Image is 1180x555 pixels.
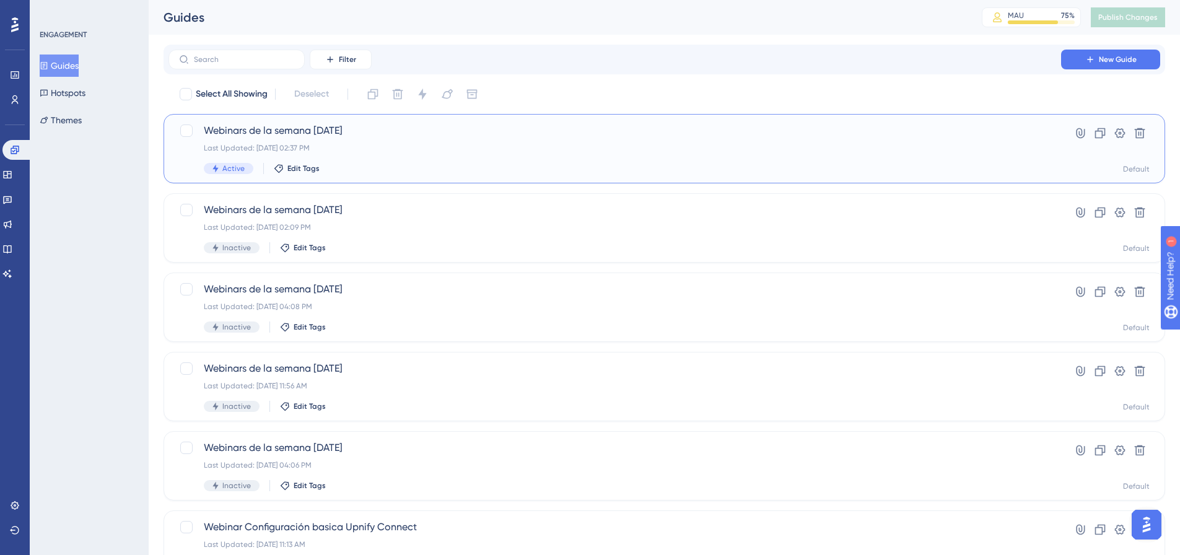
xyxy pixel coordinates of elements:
[40,30,87,40] div: ENGAGEMENT
[204,440,1026,455] span: Webinars de la semana [DATE]
[287,164,320,173] span: Edit Tags
[294,87,329,102] span: Deselect
[204,302,1026,312] div: Last Updated: [DATE] 04:08 PM
[196,87,268,102] span: Select All Showing
[1091,7,1165,27] button: Publish Changes
[222,481,251,491] span: Inactive
[339,55,356,64] span: Filter
[194,55,294,64] input: Search
[29,3,77,18] span: Need Help?
[294,322,326,332] span: Edit Tags
[204,222,1026,232] div: Last Updated: [DATE] 02:09 PM
[1098,12,1158,22] span: Publish Changes
[280,401,326,411] button: Edit Tags
[222,401,251,411] span: Inactive
[222,322,251,332] span: Inactive
[1061,50,1160,69] button: New Guide
[204,143,1026,153] div: Last Updated: [DATE] 02:37 PM
[294,481,326,491] span: Edit Tags
[280,481,326,491] button: Edit Tags
[294,243,326,253] span: Edit Tags
[283,83,340,105] button: Deselect
[204,381,1026,391] div: Last Updated: [DATE] 11:56 AM
[40,55,79,77] button: Guides
[204,361,1026,376] span: Webinars de la semana [DATE]
[222,164,245,173] span: Active
[204,282,1026,297] span: Webinars de la semana [DATE]
[204,123,1026,138] span: Webinars de la semana [DATE]
[1123,323,1150,333] div: Default
[1123,243,1150,253] div: Default
[204,520,1026,535] span: Webinar Configuración basica Upnify Connect
[1123,481,1150,491] div: Default
[1123,402,1150,412] div: Default
[274,164,320,173] button: Edit Tags
[280,243,326,253] button: Edit Tags
[204,460,1026,470] div: Last Updated: [DATE] 04:06 PM
[280,322,326,332] button: Edit Tags
[222,243,251,253] span: Inactive
[40,82,85,104] button: Hotspots
[204,203,1026,217] span: Webinars de la semana [DATE]
[204,540,1026,549] div: Last Updated: [DATE] 11:13 AM
[1061,11,1075,20] div: 75 %
[86,6,90,16] div: 1
[164,9,951,26] div: Guides
[1099,55,1137,64] span: New Guide
[40,109,82,131] button: Themes
[310,50,372,69] button: Filter
[1008,11,1024,20] div: MAU
[1123,164,1150,174] div: Default
[1128,506,1165,543] iframe: UserGuiding AI Assistant Launcher
[294,401,326,411] span: Edit Tags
